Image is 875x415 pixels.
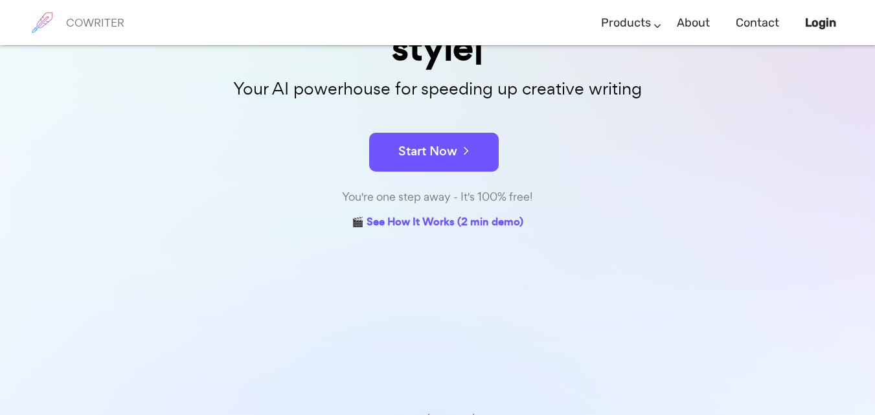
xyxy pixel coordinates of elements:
a: Products [601,4,651,42]
button: Start Now [369,133,499,172]
div: You're one step away - It's 100% free! [114,188,762,207]
b: Login [805,16,836,30]
a: 🎬 See How It Works (2 min demo) [352,213,523,233]
a: Contact [736,4,779,42]
p: Your AI powerhouse for speeding up creative writing [114,75,762,103]
img: brand logo [26,6,58,39]
h6: COWRITER [66,17,124,28]
a: Login [805,4,836,42]
a: About [677,4,710,42]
